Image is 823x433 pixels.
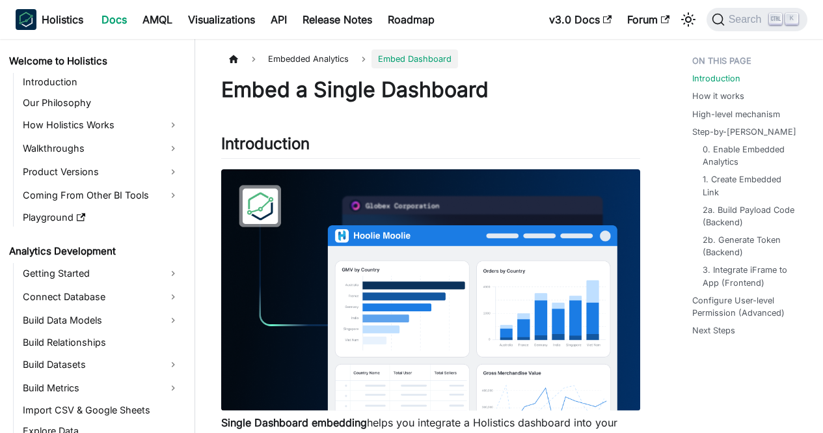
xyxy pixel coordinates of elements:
[5,242,183,260] a: Analytics Development
[725,14,770,25] span: Search
[692,108,780,120] a: High-level mechanism
[692,126,796,138] a: Step-by-[PERSON_NAME]
[19,401,183,419] a: Import CSV & Google Sheets
[19,208,183,227] a: Playground
[692,294,802,319] a: Configure User-level Permission (Advanced)
[371,49,458,68] span: Embed Dashboard
[541,9,619,30] a: v3.0 Docs
[19,354,183,375] a: Build Datasets
[380,9,442,30] a: Roadmap
[42,12,83,27] b: Holistics
[19,185,183,206] a: Coming From Other BI Tools
[703,204,797,229] a: 2a. Build Payload Code (Backend)
[19,378,183,398] a: Build Metrics
[221,416,367,429] strong: Single Dashboard embedding
[5,52,183,70] a: Welcome to Holistics
[19,73,183,91] a: Introduction
[263,9,295,30] a: API
[221,169,640,411] img: Embedded Dashboard
[707,8,807,31] button: Search (Ctrl+K)
[94,9,135,30] a: Docs
[692,324,735,337] a: Next Steps
[692,90,744,102] a: How it works
[19,94,183,112] a: Our Philosophy
[19,263,183,284] a: Getting Started
[135,9,180,30] a: AMQL
[785,13,798,25] kbd: K
[703,143,797,168] a: 0. Enable Embedded Analytics
[19,115,183,135] a: How Holistics Works
[19,333,183,352] a: Build Relationships
[619,9,677,30] a: Forum
[19,286,183,307] a: Connect Database
[19,161,183,182] a: Product Versions
[262,49,355,68] span: Embedded Analytics
[295,9,380,30] a: Release Notes
[221,134,640,159] h2: Introduction
[221,49,246,68] a: Home page
[703,234,797,258] a: 2b. Generate Token (Backend)
[692,72,740,85] a: Introduction
[16,9,36,30] img: Holistics
[16,9,83,30] a: HolisticsHolistics
[19,310,183,331] a: Build Data Models
[678,9,699,30] button: Switch between dark and light mode (currently light mode)
[19,138,183,159] a: Walkthroughs
[221,49,640,68] nav: Breadcrumbs
[703,264,797,288] a: 3. Integrate iFrame to App (Frontend)
[703,173,797,198] a: 1. Create Embedded Link
[221,77,640,103] h1: Embed a Single Dashboard
[180,9,263,30] a: Visualizations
